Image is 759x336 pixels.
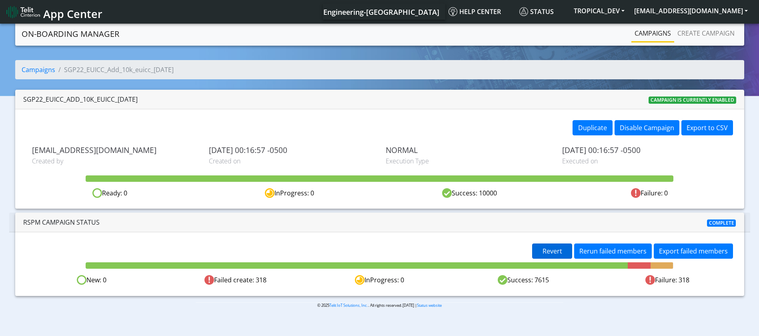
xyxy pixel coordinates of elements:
[574,243,652,259] button: Rerun failed members
[380,188,559,198] div: Success: 10000
[449,7,501,16] span: Help center
[196,302,563,308] p: © 2025 . All rights reserved.[DATE] |
[164,275,308,285] div: Failed create: 318
[23,95,138,104] div: SGP22_EUICC_Add_10k_euicc_[DATE]
[674,25,738,41] a: Create campaign
[22,26,119,42] a: On-Boarding Manager
[323,7,439,17] span: Engineering-[GEOGRAPHIC_DATA]
[645,275,655,285] img: Failed
[707,219,736,227] span: Complete
[20,188,200,198] div: Ready: 0
[543,247,562,256] span: Revert
[43,6,102,21] span: App Center
[15,60,744,86] nav: breadcrumb
[595,275,739,285] div: Failure: 318
[204,275,214,285] img: Failed
[23,218,100,227] span: RSPM Campaign Status
[55,65,174,74] li: SGP22_EUICC_Add_10k_euicc_[DATE]
[442,188,452,198] img: success.svg
[532,243,572,259] button: Revert
[562,145,727,155] span: [DATE] 00:16:57 -0500
[654,243,733,259] button: Export failed members
[519,7,528,16] img: status.svg
[355,275,364,285] img: In progress
[20,275,164,285] div: New: 0
[573,120,613,135] button: Duplicate
[579,247,647,256] span: Rerun failed members
[649,97,736,104] span: Campaign is currently enabled
[498,275,507,285] img: Success
[22,65,55,74] a: Campaigns
[681,120,733,135] button: Export to CSV
[615,120,679,135] button: Disable Campaign
[209,145,374,155] span: [DATE] 00:16:57 -0500
[200,188,379,198] div: InProgress: 0
[386,156,551,166] span: Execution Type
[629,4,753,18] button: [EMAIL_ADDRESS][DOMAIN_NAME]
[32,145,197,155] span: [EMAIL_ADDRESS][DOMAIN_NAME]
[445,4,516,20] a: Help center
[323,4,439,20] a: Your current platform instance
[559,188,739,198] div: Failure: 0
[386,145,551,155] span: NORMAL
[562,156,727,166] span: Executed on
[32,156,197,166] span: Created by
[451,275,595,285] div: Success: 7615
[631,25,674,41] a: Campaigns
[6,3,101,20] a: App Center
[417,303,442,308] a: Status website
[6,6,40,18] img: logo-telit-cinterion-gw-new.png
[569,4,629,18] button: TROPICAL_DEV
[308,275,452,285] div: InProgress: 0
[329,303,368,308] a: Telit IoT Solutions, Inc.
[265,188,274,198] img: in-progress.svg
[92,188,102,198] img: ready.svg
[516,4,569,20] a: Status
[631,188,641,198] img: fail.svg
[449,7,457,16] img: knowledge.svg
[519,7,554,16] span: Status
[77,275,86,285] img: Ready
[209,156,374,166] span: Created on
